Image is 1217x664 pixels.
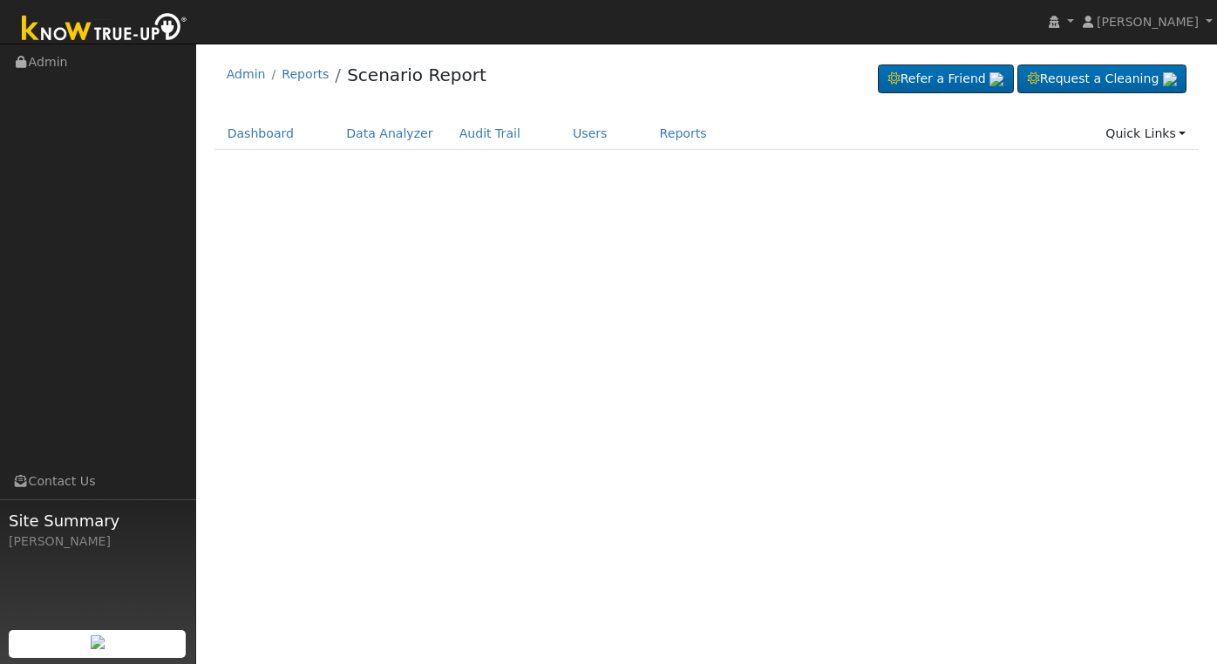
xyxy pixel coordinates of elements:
img: retrieve [1163,72,1177,86]
div: [PERSON_NAME] [9,532,187,551]
a: Reports [282,67,329,81]
a: Dashboard [214,118,308,150]
a: Audit Trail [446,118,534,150]
img: Know True-Up [13,10,196,49]
span: Site Summary [9,509,187,532]
span: [PERSON_NAME] [1097,15,1199,29]
a: Admin [227,67,266,81]
a: Data Analyzer [333,118,446,150]
a: Reports [647,118,720,150]
a: Users [560,118,621,150]
a: Scenario Report [347,64,486,85]
a: Refer a Friend [878,64,1014,94]
img: retrieve [989,72,1003,86]
a: Request a Cleaning [1017,64,1186,94]
a: Quick Links [1092,118,1199,150]
img: retrieve [91,635,105,649]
